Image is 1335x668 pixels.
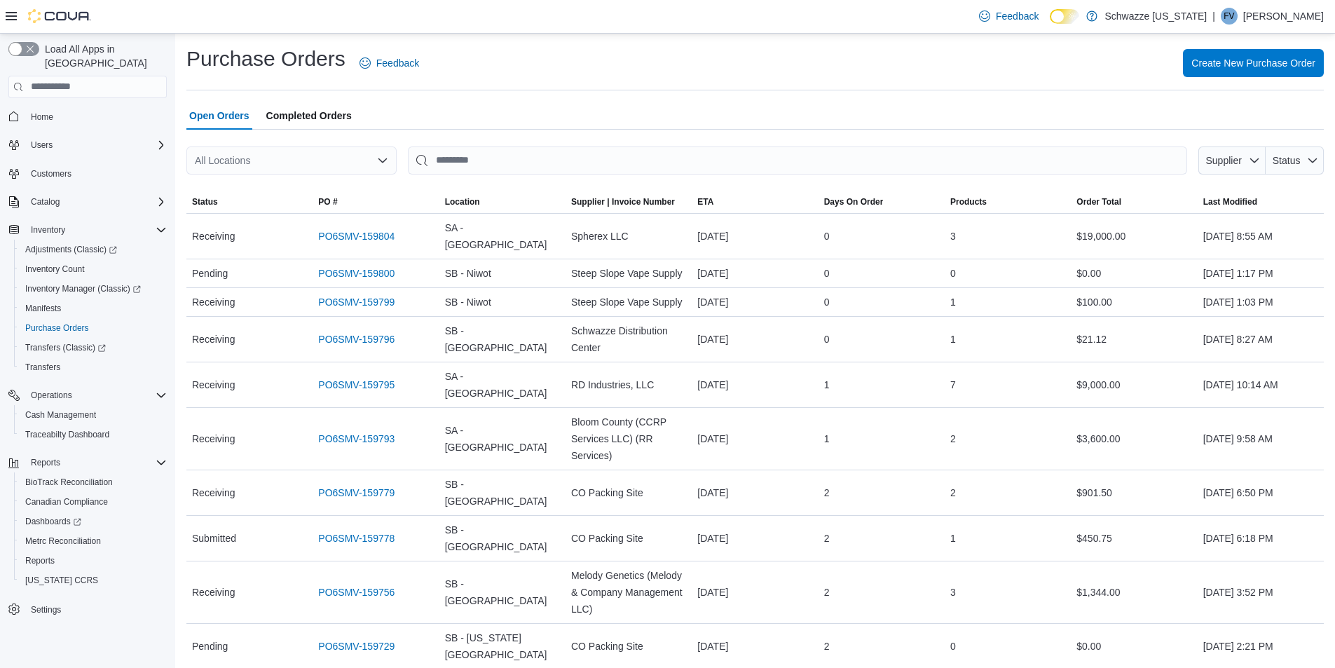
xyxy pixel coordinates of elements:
[1198,222,1324,250] div: [DATE] 8:55 AM
[192,265,228,282] span: Pending
[1198,288,1324,316] div: [DATE] 1:03 PM
[692,425,818,453] div: [DATE]
[31,224,65,236] span: Inventory
[8,101,167,656] nav: Complex example
[692,578,818,606] div: [DATE]
[25,342,106,353] span: Transfers (Classic)
[31,111,53,123] span: Home
[1224,8,1234,25] span: FV
[318,376,395,393] a: PO6SMV-159795
[25,387,78,404] button: Operations
[20,261,90,278] a: Inventory Count
[25,193,167,210] span: Catalog
[950,584,956,601] span: 3
[14,551,172,571] button: Reports
[20,300,67,317] a: Manifests
[20,493,114,510] a: Canadian Compliance
[14,571,172,590] button: [US_STATE] CCRS
[20,552,60,569] a: Reports
[376,56,419,70] span: Feedback
[1198,632,1324,660] div: [DATE] 2:21 PM
[20,280,146,297] a: Inventory Manager (Classic)
[39,42,167,70] span: Load All Apps in [GEOGRAPHIC_DATA]
[692,325,818,353] div: [DATE]
[31,390,72,401] span: Operations
[192,294,235,311] span: Receiving
[566,561,692,623] div: Melody Genetics (Melody & Company Management LLC)
[25,322,89,334] span: Purchase Orders
[1071,479,1197,507] div: $901.50
[318,228,395,245] a: PO6SMV-159804
[1198,146,1266,175] button: Supplier
[14,259,172,279] button: Inventory Count
[20,572,104,589] a: [US_STATE] CCRS
[25,600,167,618] span: Settings
[192,638,228,655] span: Pending
[20,300,167,317] span: Manifests
[3,192,172,212] button: Catalog
[25,454,167,471] span: Reports
[1071,222,1197,250] div: $19,000.00
[408,146,1187,175] input: This is a search bar. After typing your query, hit enter to filter the results lower in the page.
[1198,479,1324,507] div: [DATE] 6:50 PM
[318,584,395,601] a: PO6SMV-159756
[25,454,66,471] button: Reports
[20,426,167,443] span: Traceabilty Dashboard
[1050,24,1050,25] span: Dark Mode
[318,430,395,447] a: PO6SMV-159793
[14,279,172,299] a: Inventory Manager (Classic)
[1198,325,1324,353] div: [DATE] 8:27 AM
[1183,49,1324,77] button: Create New Purchase Order
[31,168,71,179] span: Customers
[318,484,395,501] a: PO6SMV-159779
[313,191,439,213] button: PO #
[20,339,167,356] span: Transfers (Classic)
[25,244,117,255] span: Adjustments (Classic)
[824,376,830,393] span: 1
[445,522,560,555] span: SB - [GEOGRAPHIC_DATA]
[354,49,425,77] a: Feedback
[14,240,172,259] a: Adjustments (Classic)
[1212,8,1215,25] p: |
[14,512,172,531] a: Dashboards
[192,331,235,348] span: Receiving
[439,191,566,213] button: Location
[31,604,61,615] span: Settings
[25,108,167,125] span: Home
[25,221,71,238] button: Inventory
[28,9,91,23] img: Cova
[445,575,560,609] span: SB - [GEOGRAPHIC_DATA]
[3,599,172,619] button: Settings
[1076,196,1121,207] span: Order Total
[25,264,85,275] span: Inventory Count
[318,638,395,655] a: PO6SMV-159729
[25,137,58,154] button: Users
[25,193,65,210] button: Catalog
[566,288,692,316] div: Steep Slope Vape Supply
[20,320,167,336] span: Purchase Orders
[14,425,172,444] button: Traceabilty Dashboard
[20,572,167,589] span: Washington CCRS
[973,2,1044,30] a: Feedback
[3,220,172,240] button: Inventory
[1071,371,1197,399] div: $9,000.00
[445,476,560,510] span: SB - [GEOGRAPHIC_DATA]
[566,371,692,399] div: RD Industries, LLC
[20,261,167,278] span: Inventory Count
[20,533,167,550] span: Metrc Reconciliation
[31,457,60,468] span: Reports
[31,139,53,151] span: Users
[20,493,167,510] span: Canadian Compliance
[192,228,235,245] span: Receiving
[20,359,167,376] span: Transfers
[824,484,830,501] span: 2
[1071,288,1197,316] div: $100.00
[3,135,172,155] button: Users
[697,196,713,207] span: ETA
[25,109,59,125] a: Home
[318,294,395,311] a: PO6SMV-159799
[950,228,956,245] span: 3
[819,191,945,213] button: Days On Order
[445,219,560,253] span: SA - [GEOGRAPHIC_DATA]
[950,294,956,311] span: 1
